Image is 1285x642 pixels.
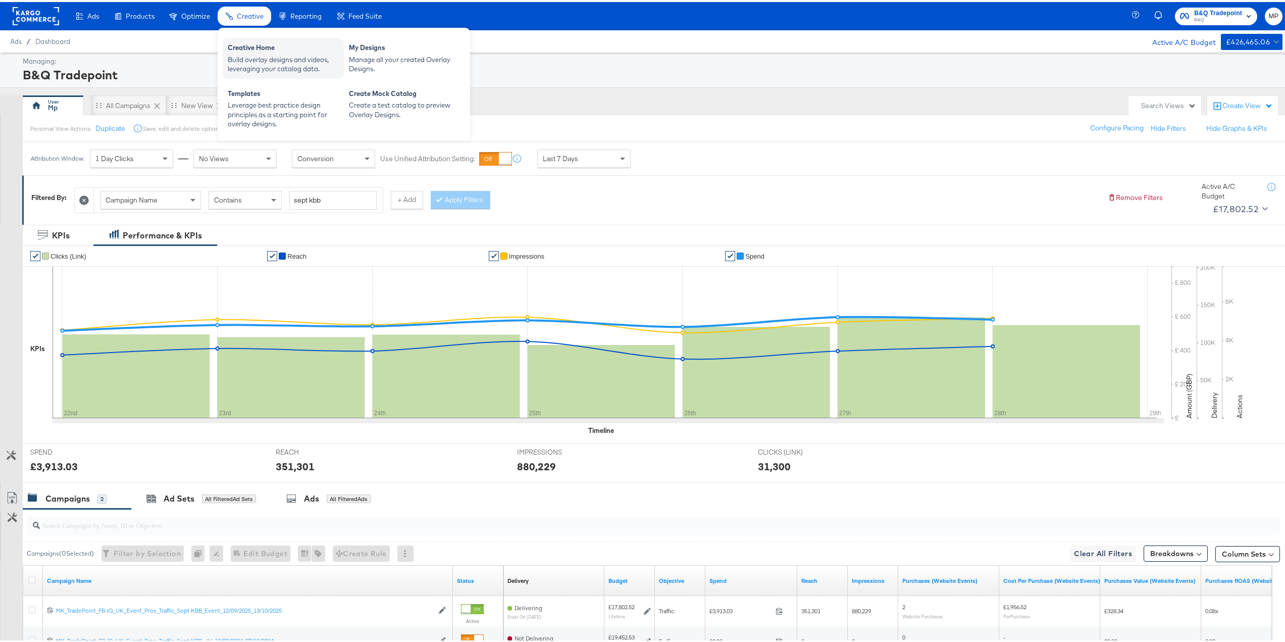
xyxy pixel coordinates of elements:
[22,35,35,43] span: /
[1003,575,1100,583] a: The average cost for each purchase tracked by your Custom Audience pixel on your website after pe...
[97,492,107,502] div: 2
[23,55,1280,64] div: Managing:
[801,575,844,583] a: The number of people your ad was served to.
[1265,6,1282,23] button: MP
[507,612,542,618] sub: ends on [DATE]
[659,605,674,613] span: Traffic
[181,10,210,18] span: Optimize
[608,631,635,639] div: £19,452.53
[348,10,382,18] span: Feed Suite
[659,575,701,583] a: Your campaign's objective.
[95,152,134,161] span: 1 Day Clicks
[588,424,614,433] div: Timeline
[515,602,542,610] span: Delivering
[801,605,820,613] span: 351,301
[1210,390,1219,416] text: Delivery
[758,446,834,455] span: CLICKS (LINK)
[1202,180,1257,199] div: Active A/C Budget
[1144,544,1208,560] button: Breakdowns
[45,491,90,503] div: Campaigns
[1209,199,1270,215] button: £17,802.52
[507,575,529,583] a: Reflects the ability of your Ad Campaign to achieve delivery based on ad states, schedule and bud...
[1206,122,1267,131] button: Hide Graphs & KPIs
[852,605,871,613] span: 880,229
[461,616,484,622] label: Active
[1104,575,1197,583] a: The total value of the purchase actions tracked by your Custom Audience pixel on your website aft...
[30,342,45,352] div: KPIs
[543,152,578,161] span: Last 7 Days
[517,457,556,472] div: 880,229
[214,193,242,203] span: Contains
[30,249,40,259] a: ✔
[30,153,85,160] div: Attribution Window:
[327,492,371,502] div: All Filtered Ads
[725,249,735,259] a: ✔
[237,10,264,18] span: Creative
[509,251,544,258] span: Impressions
[56,605,433,613] div: MK_TradePoint_FB-IG_UK_Event_Pros_Traffic_Sept KBB_Event_12/09/2025_13/10/2025
[27,547,94,556] div: Campaigns ( 0 Selected)
[10,35,22,43] span: Ads
[199,152,229,161] span: No Views
[23,64,1280,81] div: B&Q Tradepoint
[902,575,995,583] a: The number of times a purchase was made tracked by your Custom Audience pixel on your website aft...
[457,575,499,583] a: Shows the current state of your Ad Campaign.
[304,491,319,503] div: Ads
[143,123,313,131] div: Save, edit and delete options are unavailable for personal view.
[902,611,943,617] sub: Website Purchases
[517,446,593,455] span: IMPRESSIONS
[35,35,70,43] a: Dashboard
[171,101,177,106] div: Drag to reorder tab
[1185,372,1194,416] text: Amount (GBP)
[289,189,377,208] input: Enter a search term
[31,191,67,201] div: Filtered By:
[758,457,791,472] div: 31,300
[902,601,905,609] span: 2
[87,10,99,18] span: Ads
[1194,6,1242,17] span: B&Q Tradepoint
[96,101,101,106] div: Drag to reorder tab
[1151,122,1186,131] button: Hide Filters
[1235,392,1244,416] text: Actions
[608,575,651,583] a: The maximum amount you're willing to spend on your ads, on average each day or over the lifetime ...
[95,122,125,131] button: Duplicate
[1205,605,1218,613] span: 0.08x
[1104,605,1123,613] span: £328.34
[126,10,155,18] span: Products
[745,251,764,258] span: Spend
[1269,9,1278,20] span: MP
[1142,32,1216,47] div: Active A/C Budget
[380,152,475,162] label: Use Unified Attribution Setting:
[608,611,625,617] sub: Lifetime
[1003,611,1030,617] sub: Per Purchase
[852,575,894,583] a: The number of times your ad was served. On mobile apps an ad is counted as served the first time ...
[1003,631,1005,639] span: -
[287,251,306,258] span: Reach
[1070,544,1136,560] button: Clear All Filters
[106,193,158,203] span: Campaign Name
[1175,6,1257,23] button: B&Q TradepointB&Q
[30,123,91,131] div: Personal View Actions:
[191,544,210,560] div: 0
[30,446,106,455] span: SPEND
[507,575,529,583] div: Delivery
[276,457,315,472] div: 351,301
[709,575,793,583] a: The total amount spent to date.
[48,101,58,111] div: mp
[267,249,277,259] a: ✔
[40,509,1162,529] input: Search Campaigns by Name, ID or Objective
[1226,34,1270,46] div: £426,465.06
[290,10,322,18] span: Reporting
[489,249,499,259] a: ✔
[902,631,905,639] span: 0
[276,446,351,455] span: REACH
[515,632,553,640] span: Not Delivering
[1108,191,1163,201] button: Remove Filters
[709,605,772,613] span: £3,913.03
[164,491,194,503] div: Ad Sets
[1221,32,1282,48] button: £426,465.06
[123,228,202,239] div: Performance & KPIs
[1083,117,1151,135] button: Configure Pacing
[297,152,334,161] span: Conversion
